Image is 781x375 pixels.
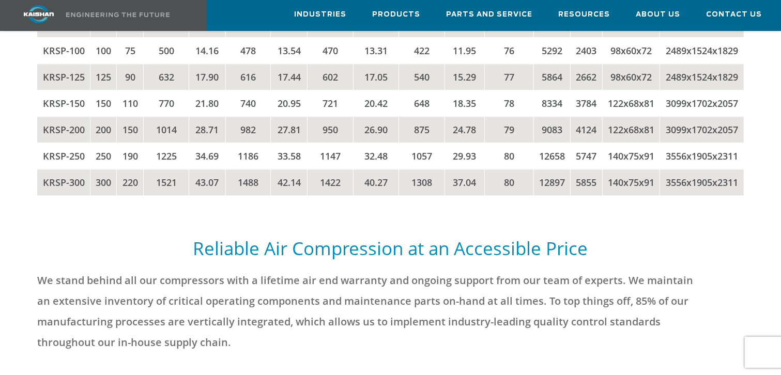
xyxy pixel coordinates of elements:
td: 98x60x72 [602,37,660,64]
td: 76 [485,37,534,64]
td: 602 [308,64,354,90]
td: 2489x1524x1829 [660,64,744,90]
td: 122x68x81 [602,116,660,143]
td: KRSP-150 [37,90,90,116]
td: 200 [90,116,117,143]
a: Parts and Service [446,1,532,28]
td: 75 [117,37,144,64]
td: 3556x1905x2311 [660,169,744,195]
td: 5292 [533,37,570,64]
td: 470 [308,37,354,64]
td: KRSP-200 [37,116,90,143]
td: 34.69 [189,143,225,169]
td: 1225 [144,143,189,169]
td: 17.44 [271,64,308,90]
td: 9083 [533,116,570,143]
td: 875 [399,116,445,143]
td: 1488 [225,169,271,195]
td: 140x75x91 [602,169,660,195]
a: Products [372,1,420,28]
td: 78 [485,90,534,116]
td: 1186 [225,143,271,169]
span: About Us [636,9,680,21]
td: 150 [117,116,144,143]
a: About Us [636,1,680,28]
p: We stand behind all our compressors with a lifetime air end warranty and ongoing support from our... [37,270,708,353]
td: 37.04 [445,169,484,195]
td: 12658 [533,143,570,169]
td: 5855 [571,169,602,195]
a: Resources [558,1,610,28]
td: 5747 [571,143,602,169]
td: KRSP-100 [37,37,90,64]
td: 29.93 [445,143,484,169]
td: 632 [144,64,189,90]
td: 250 [90,143,117,169]
td: 79 [485,116,534,143]
td: 28.71 [189,116,225,143]
td: 77 [485,64,534,90]
td: 21.80 [189,90,225,116]
td: 220 [117,169,144,195]
td: 150 [90,90,117,116]
td: KRSP-125 [37,64,90,90]
h5: Reliable Air Compression at an Accessible Price [37,237,743,260]
img: Engineering the future [66,12,170,17]
td: 616 [225,64,271,90]
td: 80 [485,169,534,195]
td: 125 [90,64,117,90]
td: 33.58 [271,143,308,169]
a: Industries [294,1,346,28]
td: 20.95 [271,90,308,116]
td: 3556x1905x2311 [660,143,744,169]
td: 43.07 [189,169,225,195]
span: Contact Us [706,9,762,21]
td: 3784 [571,90,602,116]
td: 11.95 [445,37,484,64]
td: 14.16 [189,37,225,64]
td: 27.81 [271,116,308,143]
td: 40.27 [353,169,399,195]
td: 740 [225,90,271,116]
td: KRSP-300 [37,169,90,195]
td: 18.35 [445,90,484,116]
span: Resources [558,9,610,21]
td: 80 [485,143,534,169]
td: 13.54 [271,37,308,64]
td: 17.05 [353,64,399,90]
td: 2662 [571,64,602,90]
td: 500 [144,37,189,64]
td: 110 [117,90,144,116]
span: Parts and Service [446,9,532,21]
td: 422 [399,37,445,64]
td: 3099x1702x2057 [660,90,744,116]
td: 1308 [399,169,445,195]
td: 478 [225,37,271,64]
td: 1147 [308,143,354,169]
td: 15.29 [445,64,484,90]
td: 300 [90,169,117,195]
td: 950 [308,116,354,143]
td: 24.78 [445,116,484,143]
td: 1521 [144,169,189,195]
td: 3099x1702x2057 [660,116,744,143]
td: 2489x1524x1829 [660,37,744,64]
td: 100 [90,37,117,64]
span: Industries [294,9,346,21]
td: 13.31 [353,37,399,64]
td: 122x68x81 [602,90,660,116]
td: 42.14 [271,169,308,195]
td: 1422 [308,169,354,195]
td: 140x75x91 [602,143,660,169]
td: 8334 [533,90,570,116]
td: KRSP-250 [37,143,90,169]
td: 5864 [533,64,570,90]
td: 770 [144,90,189,116]
td: 98x60x72 [602,64,660,90]
span: Products [372,9,420,21]
td: 540 [399,64,445,90]
a: Contact Us [706,1,762,28]
td: 982 [225,116,271,143]
td: 17.90 [189,64,225,90]
td: 1014 [144,116,189,143]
